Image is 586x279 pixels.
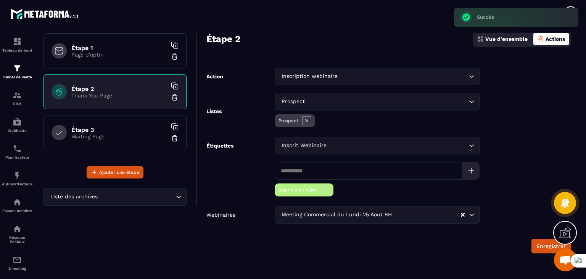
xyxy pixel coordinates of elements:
[477,36,484,42] img: dashboard.5f9f1413.svg
[279,118,298,123] p: Prospect
[2,155,32,159] p: Planificateur
[393,211,460,219] input: Search for option
[99,169,139,176] span: Ajouter une étape
[328,141,467,150] input: Search for option
[11,7,79,21] img: logo
[2,48,32,52] p: Tableau de bord
[13,117,22,127] img: automations
[13,91,22,100] img: formation
[2,75,32,79] p: Tunnel de vente
[71,44,167,52] h6: Étape 1
[2,112,32,138] a: automationsautomationsWebinaire
[206,108,222,114] label: Listes
[280,211,393,219] span: Meeting Commercial du Lundi 25 Aout 9H
[13,171,22,180] img: automations
[2,58,32,85] a: formationformationTunnel de vente
[13,37,22,46] img: formation
[13,198,22,207] img: automations
[2,250,32,276] a: emailemailE-mailing
[2,102,32,106] p: CRM
[206,73,223,79] label: Action
[171,135,179,142] img: trash
[2,235,32,244] p: Réseaux Sociaux
[2,219,32,250] a: social-networksocial-networkRéseaux Sociaux
[71,52,167,58] p: Page d'optin
[71,85,167,92] h6: Étape 2
[206,212,235,218] label: Webinaires
[48,193,99,201] span: Liste des archives
[87,166,143,178] button: Ajouter une étape
[206,143,233,198] label: Étiquettes
[71,126,167,133] h6: Étape 3
[71,133,167,139] p: Waiting Page
[461,212,465,218] button: Clear Selected
[280,97,306,106] span: Prospect
[280,72,339,81] span: Inscription webinaire
[2,182,32,186] p: Automatisations
[2,128,32,133] p: Webinaire
[339,72,467,81] input: Search for option
[275,93,480,110] div: Search for option
[43,188,187,206] div: Search for option
[531,239,571,253] button: Enregistrer
[2,165,32,192] a: automationsautomationsAutomatisations
[2,138,32,165] a: schedulerschedulerPlanificateur
[485,36,528,42] p: Vue d'ensemble
[275,137,480,154] div: Search for option
[2,209,32,213] p: Espace membre
[554,248,577,271] a: Ouvrir le chat
[2,85,32,112] a: formationformationCRM
[99,193,174,201] input: Search for option
[275,206,480,224] div: Search for option
[206,34,240,44] h3: Étape 2
[2,31,32,58] a: formationformationTableau de bord
[13,255,22,264] img: email
[306,97,467,106] input: Search for option
[71,92,167,99] p: Thank You Page
[2,266,32,271] p: E-mailing
[171,94,179,101] img: trash
[13,64,22,73] img: formation
[13,144,22,153] img: scheduler
[2,192,32,219] a: automationsautomationsEspace membre
[546,36,565,42] p: Actions
[171,53,179,60] img: trash
[280,141,328,150] span: Inscrit Webinaire
[13,224,22,234] img: social-network
[537,36,544,42] img: actions-active.8f1ece3a.png
[279,187,317,193] p: Inscrit Webinaire
[275,68,480,85] div: Search for option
